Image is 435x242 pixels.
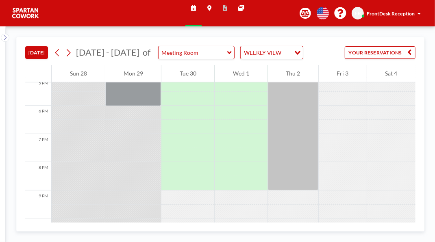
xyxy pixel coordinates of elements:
[242,48,283,57] span: WEEKLY VIEW
[161,65,214,82] div: Tue 30
[25,106,51,134] div: 6 PM
[52,65,105,82] div: Sun 28
[241,46,303,59] div: Search for option
[25,162,51,190] div: 8 PM
[143,47,150,58] span: of
[367,11,415,17] span: FrontDesk Reception
[25,46,48,59] button: [DATE]
[159,46,227,59] input: Meeting Room
[345,46,415,59] button: YOUR RESERVATIONS
[283,48,289,57] input: Search for option
[215,65,267,82] div: Wed 1
[319,65,367,82] div: Fri 3
[105,65,161,82] div: Mon 29
[268,65,318,82] div: Thu 2
[25,134,51,162] div: 7 PM
[25,190,51,219] div: 9 PM
[367,65,415,82] div: Sat 4
[76,47,139,58] span: [DATE] - [DATE]
[25,78,51,106] div: 5 PM
[355,10,361,16] span: FR
[11,6,40,20] img: organization-logo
